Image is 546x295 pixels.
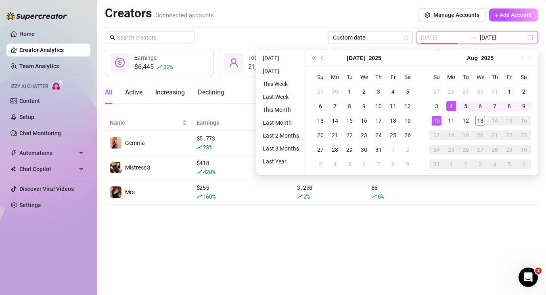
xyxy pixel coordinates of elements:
div: 19 [461,130,471,140]
td: 2025-07-27 [313,142,328,157]
div: Increasing [155,88,185,97]
td: 2025-07-21 [328,128,342,142]
div: 29 [461,87,471,96]
span: 23 % [203,143,212,151]
input: Start date [421,33,467,42]
img: AI Chatter [51,80,64,91]
td: 2025-08-30 [517,142,531,157]
div: 7 [374,159,383,169]
td: 2025-08-07 [371,157,386,172]
td: 2025-07-04 [386,84,400,99]
td: 2025-07-13 [313,113,328,128]
td: 2025-08-24 [429,142,444,157]
li: Last 3 Months [259,144,302,153]
td: 2025-09-03 [473,157,487,172]
td: 2025-07-27 [429,84,444,99]
div: 3,208 [297,183,362,201]
td: 2025-07-30 [357,142,371,157]
div: 23 [359,130,369,140]
td: 2025-08-31 [429,157,444,172]
span: Total Fans [248,54,274,61]
td: 2025-07-14 [328,113,342,128]
span: dollar-circle [115,58,125,67]
div: 23 [519,130,529,140]
td: 2025-08-03 [429,99,444,113]
span: 6 % [378,192,384,200]
div: 12 [403,101,412,111]
td: 2025-09-01 [444,157,458,172]
td: 2025-07-18 [386,113,400,128]
button: Choose a month [467,50,478,66]
span: 160 % [203,192,215,200]
td: 2025-07-28 [328,142,342,157]
td: 2025-08-12 [458,113,473,128]
div: 2 [461,159,471,169]
th: Mo [328,70,342,84]
td: 2025-08-17 [429,128,444,142]
td: 2025-07-12 [400,99,415,113]
a: Chat Monitoring [19,130,61,136]
th: Fr [386,70,400,84]
td: 2025-08-01 [502,84,517,99]
div: 14 [330,116,340,126]
span: thunderbolt [10,150,17,156]
td: 2025-08-29 [502,142,517,157]
th: Fr [502,70,517,84]
td: 2025-08-02 [517,84,531,99]
td: 2025-07-19 [400,113,415,128]
div: 28 [446,87,456,96]
span: Gemma [125,140,145,146]
div: $ 5,773 [197,134,287,152]
div: $ 418 [197,159,287,176]
a: Setup [19,114,34,120]
td: 2025-07-31 [371,142,386,157]
div: Active [125,88,142,97]
td: 2025-08-05 [458,99,473,113]
span: + Add Account [495,12,532,18]
td: 2025-08-16 [517,113,531,128]
td: 2025-08-10 [429,113,444,128]
div: 24 [432,145,441,155]
th: Su [313,70,328,84]
span: Earnings [134,54,157,61]
a: Content [19,98,40,104]
th: Sa [517,70,531,84]
div: 6 [316,101,325,111]
span: 32 % [163,63,173,71]
td: 2025-07-16 [357,113,371,128]
div: 31 [374,145,383,155]
div: 6 [519,159,529,169]
div: 30 [475,87,485,96]
span: Name [110,118,180,127]
div: 5 [461,101,471,111]
th: Th [371,70,386,84]
span: Automations [19,146,77,159]
a: Home [19,31,35,37]
td: 2025-07-26 [400,128,415,142]
button: Choose a year [481,50,494,66]
div: 5 [403,87,412,96]
td: 2025-08-09 [400,157,415,172]
div: 18 [388,116,398,126]
button: Choose a year [369,50,381,66]
div: $6,445 [134,62,173,72]
div: 29 [504,145,514,155]
div: 9 [519,101,529,111]
div: 25 [446,145,456,155]
div: 15 [345,116,354,126]
span: 3 connected accounts [156,12,214,19]
button: Manage Accounts [418,8,486,21]
div: 6 [359,159,369,169]
div: 17 [432,130,441,140]
div: 9 [359,101,369,111]
td: 2025-08-21 [487,128,502,142]
td: 2025-07-09 [357,99,371,113]
th: Name [105,115,192,131]
td: 2025-08-14 [487,113,502,128]
div: 28 [330,145,340,155]
div: 29 [316,87,325,96]
span: rise [297,194,303,199]
td: 2025-08-22 [502,128,517,142]
div: Declining [198,88,224,97]
th: Sa [400,70,415,84]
